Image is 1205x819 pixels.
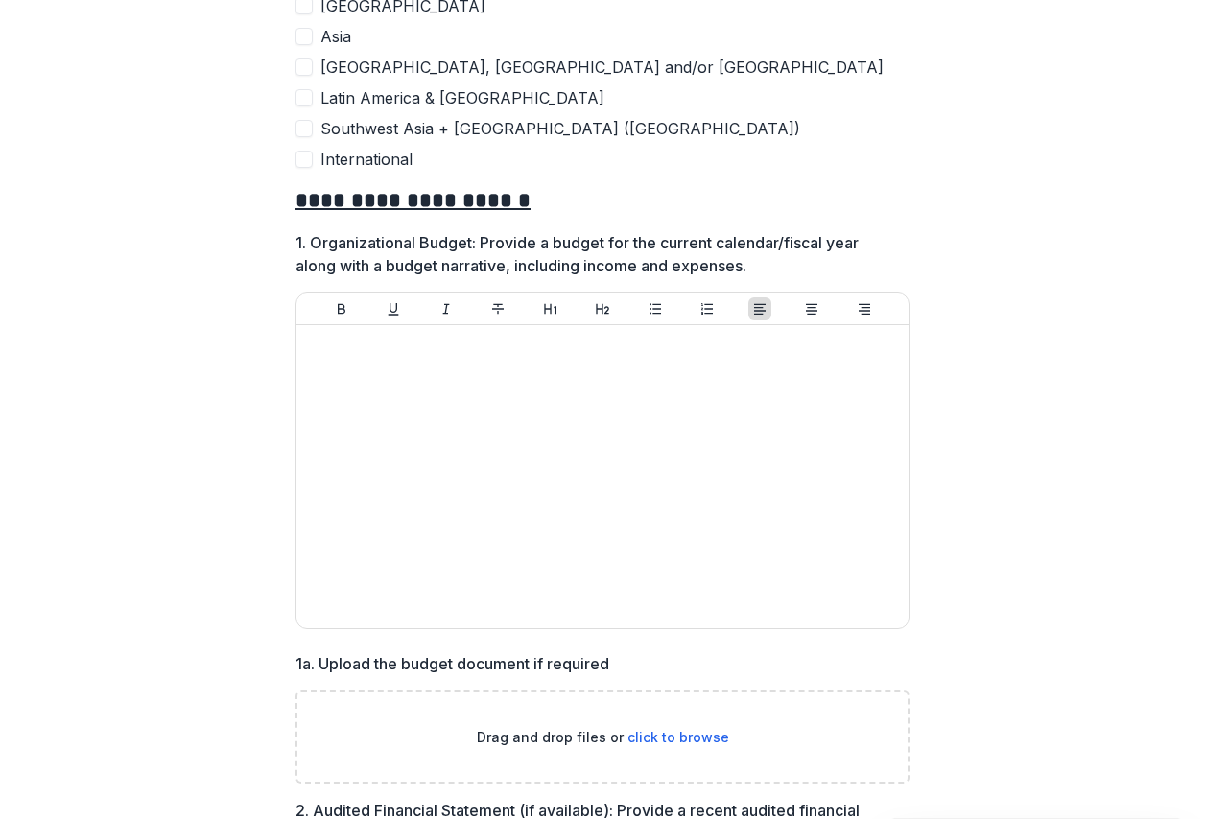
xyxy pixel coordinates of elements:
[330,297,353,320] button: Bold
[591,297,614,320] button: Heading 2
[320,86,604,109] span: Latin America & [GEOGRAPHIC_DATA]
[477,727,729,747] p: Drag and drop files or
[627,729,729,745] span: click to browse
[382,297,405,320] button: Underline
[748,297,771,320] button: Align Left
[486,297,509,320] button: Strike
[295,652,609,675] p: 1a. Upload the budget document if required
[435,297,458,320] button: Italicize
[800,297,823,320] button: Align Center
[320,25,351,48] span: Asia
[539,297,562,320] button: Heading 1
[644,297,667,320] button: Bullet List
[696,297,719,320] button: Ordered List
[320,56,884,79] span: [GEOGRAPHIC_DATA], [GEOGRAPHIC_DATA] and/or [GEOGRAPHIC_DATA]
[295,231,898,277] p: 1. Organizational Budget: Provide a budget for the current calendar/fiscal year along with a budg...
[320,117,800,140] span: Southwest Asia + [GEOGRAPHIC_DATA] ([GEOGRAPHIC_DATA])
[320,148,413,171] span: International
[853,297,876,320] button: Align Right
